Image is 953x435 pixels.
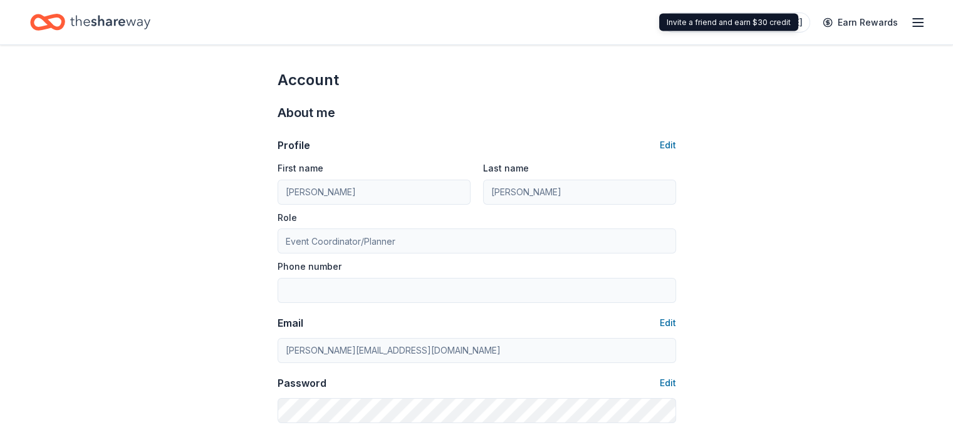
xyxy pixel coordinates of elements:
[660,315,676,330] button: Edit
[278,376,326,391] div: Password
[278,315,303,330] div: Email
[278,212,297,224] label: Role
[660,376,676,391] button: Edit
[278,162,323,175] label: First name
[659,14,798,31] div: Invite a friend and earn $30 credit
[278,103,676,123] div: About me
[278,260,341,273] label: Phone number
[30,8,150,37] a: Home
[663,13,810,33] a: Pro trial ends on 9AM[DATE]
[815,11,905,34] a: Earn Rewards
[660,138,676,153] button: Edit
[483,162,529,175] label: Last name
[278,70,676,90] div: Account
[278,138,310,153] div: Profile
